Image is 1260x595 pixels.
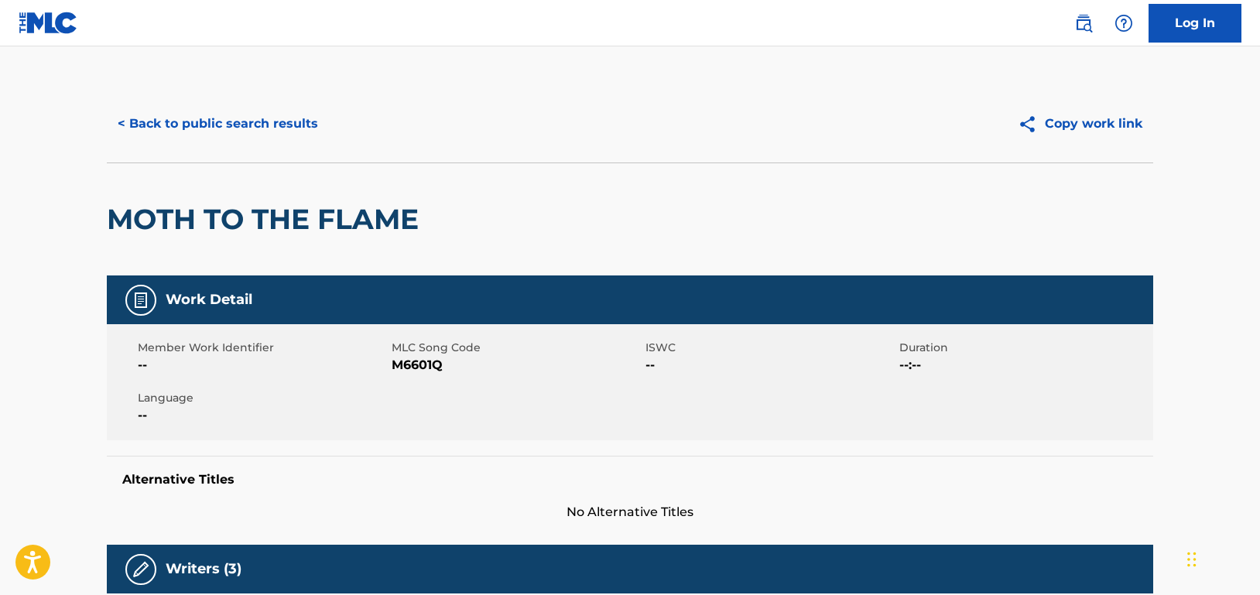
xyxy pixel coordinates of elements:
span: --:-- [899,356,1149,374]
span: Language [138,390,388,406]
a: Public Search [1068,8,1099,39]
span: -- [138,356,388,374]
span: ISWC [645,340,895,356]
h5: Alternative Titles [122,472,1138,487]
h5: Writers (3) [166,560,241,578]
iframe: Chat Widget [1183,521,1260,595]
h5: Work Detail [166,291,252,309]
button: Copy work link [1007,104,1153,143]
span: -- [645,356,895,374]
img: search [1074,14,1093,32]
div: Help [1108,8,1139,39]
img: help [1114,14,1133,32]
img: Copy work link [1018,115,1045,134]
img: MLC Logo [19,12,78,34]
button: < Back to public search results [107,104,329,143]
a: Log In [1149,4,1241,43]
span: M6601Q [392,356,642,374]
span: Member Work Identifier [138,340,388,356]
h2: MOTH TO THE FLAME [107,202,426,237]
img: Work Detail [132,291,150,309]
span: Duration [899,340,1149,356]
span: MLC Song Code [392,340,642,356]
span: No Alternative Titles [107,503,1153,521]
div: Drag [1187,536,1197,583]
img: Writers [132,560,150,579]
span: -- [138,406,388,425]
